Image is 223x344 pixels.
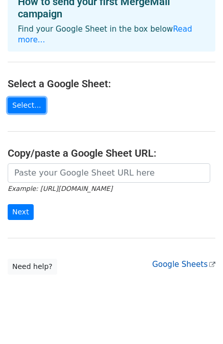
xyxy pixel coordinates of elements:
input: Next [8,204,34,220]
small: Example: [URL][DOMAIN_NAME] [8,185,112,192]
h4: Copy/paste a Google Sheet URL: [8,147,215,159]
a: Need help? [8,259,57,275]
a: Read more... [18,24,192,44]
iframe: Chat Widget [172,295,223,344]
a: Select... [8,97,46,113]
p: Find your Google Sheet in the box below [18,24,205,45]
h4: Select a Google Sheet: [8,78,215,90]
input: Paste your Google Sheet URL here [8,163,210,183]
a: Google Sheets [152,260,215,269]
